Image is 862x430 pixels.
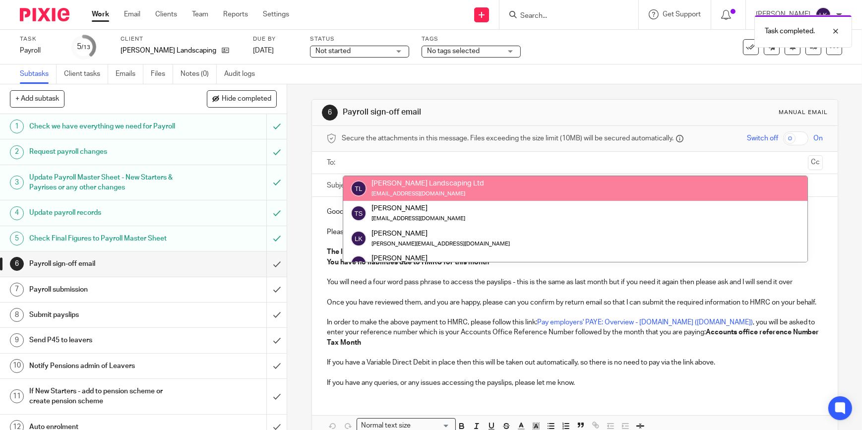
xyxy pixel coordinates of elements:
[29,170,181,195] h1: Update Payroll Master Sheet - New Starters & Payrises or any other changes
[10,206,24,220] div: 4
[10,90,64,107] button: + Add subtask
[10,120,24,133] div: 1
[371,191,465,196] small: [EMAIL_ADDRESS][DOMAIN_NAME]
[327,358,823,368] p: If you have a Variable Direct Debit in place then this will be taken out automatically, so there ...
[29,333,181,348] h1: Send P45 to leavers
[155,9,177,19] a: Clients
[29,256,181,271] h1: Payroll sign-off email
[10,389,24,403] div: 11
[224,64,262,84] a: Audit logs
[747,133,778,143] span: Switch off
[765,26,815,36] p: Task completed.
[29,384,181,409] h1: If New Starters - add to pension scheme or create pension scheme
[815,7,831,23] img: svg%3E
[351,255,367,271] img: svg%3E
[371,216,465,221] small: [EMAIL_ADDRESS][DOMAIN_NAME]
[222,95,271,103] span: Hide completed
[310,35,409,43] label: Status
[342,133,674,143] span: Secure the attachments in this message. Files exceeding the size limit (10MB) will be secured aut...
[327,259,489,266] strong: You have no liabilities due to HMRC for this month
[10,232,24,246] div: 5
[808,155,823,170] button: Cc
[371,179,484,188] div: [PERSON_NAME] Landscaping Ltd
[327,227,823,237] p: Please see attached the payslips, you will find them at the very bottom of this email under my si...
[20,8,69,21] img: Pixie
[10,308,24,322] div: 8
[537,319,753,326] a: Pay employers' PAYE: Overview - [DOMAIN_NAME] ([DOMAIN_NAME])
[10,283,24,297] div: 7
[371,203,465,213] div: [PERSON_NAME]
[92,9,109,19] a: Work
[427,48,480,55] span: No tags selected
[327,378,823,388] p: If you have any queries, or any issues accessing the payslips, please let me know.
[207,90,277,107] button: Hide completed
[351,181,367,196] img: svg%3E
[29,359,181,373] h1: Notify Pensions admin of Leavers
[20,35,60,43] label: Task
[29,205,181,220] h1: Update payroll records
[124,9,140,19] a: Email
[351,231,367,246] img: svg%3E
[315,48,351,55] span: Not started
[10,176,24,189] div: 3
[223,9,248,19] a: Reports
[181,64,217,84] a: Notes (0)
[263,9,289,19] a: Settings
[327,181,353,190] label: Subject:
[813,133,823,143] span: On
[327,248,491,255] strong: The liability due to HMRC for this month is £000.00
[29,231,181,246] h1: Check Final Figures to Payroll Master Sheet
[121,46,217,56] p: [PERSON_NAME] Landscaping Ltd
[10,145,24,159] div: 2
[343,107,596,118] h1: Payroll sign-off email
[10,257,24,271] div: 6
[371,241,510,246] small: [PERSON_NAME][EMAIL_ADDRESS][DOMAIN_NAME]
[327,317,823,348] p: In order to make the above payment to HMRC, please follow this link: , you will be asked to enter...
[151,64,173,84] a: Files
[327,158,338,168] label: To:
[10,359,24,373] div: 10
[253,35,298,43] label: Due by
[77,41,91,53] div: 5
[322,105,338,121] div: 6
[116,64,143,84] a: Emails
[327,298,823,307] p: Once you have reviewed them, and you are happy, please can you confirm by return email so that I ...
[779,109,828,117] div: Manual email
[706,329,819,336] strong: Accounts office reference Number
[121,35,241,43] label: Client
[20,64,57,84] a: Subtasks
[192,9,208,19] a: Team
[253,47,274,54] span: [DATE]
[327,339,361,346] strong: Tax Month
[82,45,91,50] small: /13
[422,35,521,43] label: Tags
[20,46,60,56] div: Payroll
[371,228,510,238] div: [PERSON_NAME]
[327,277,823,287] p: You will need a four word pass phrase to access the payslips - this is the same as last month but...
[64,64,108,84] a: Client tasks
[327,207,823,217] p: Good morning/afternoon ,
[29,119,181,134] h1: Check we have everything we need for Payroll
[29,144,181,159] h1: Request payroll changes
[371,253,510,263] div: [PERSON_NAME]
[29,307,181,322] h1: Submit payslips
[351,205,367,221] img: svg%3E
[29,282,181,297] h1: Payroll submission
[10,333,24,347] div: 9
